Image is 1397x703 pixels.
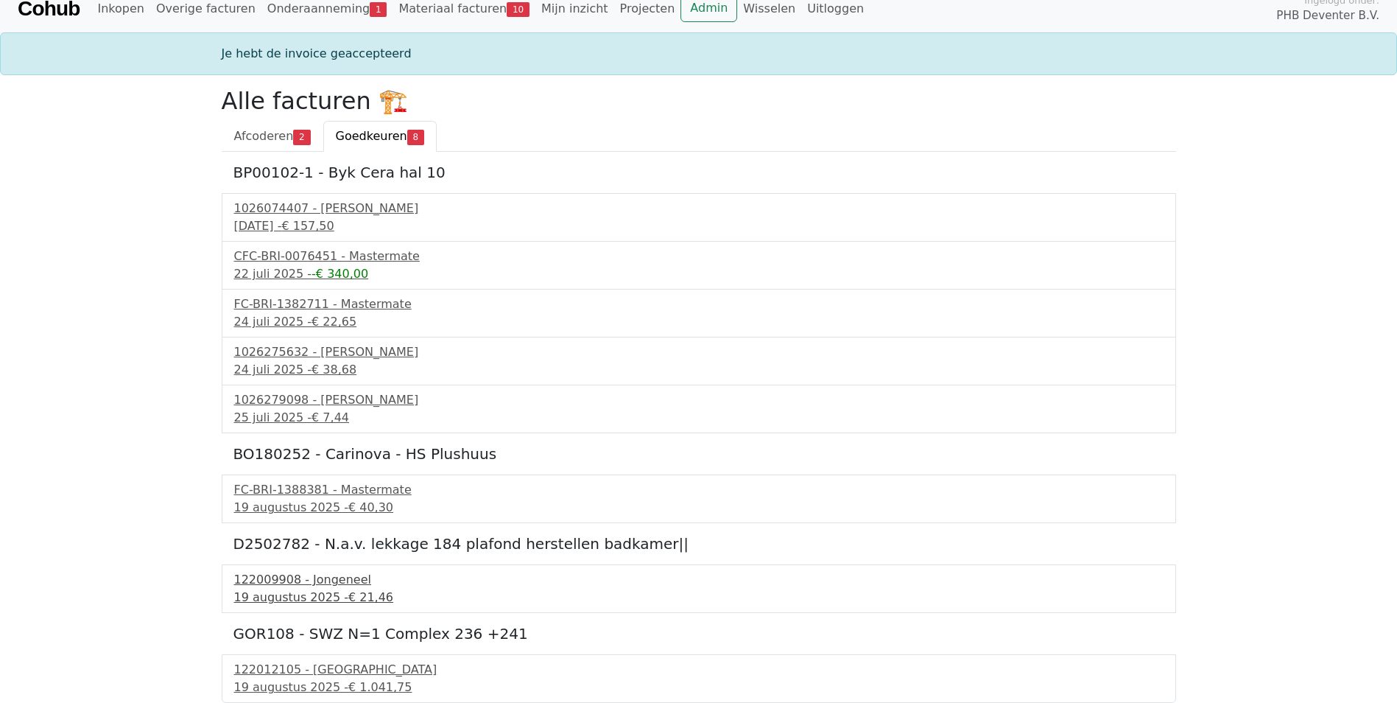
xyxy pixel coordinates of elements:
a: FC-BRI-1388381 - Mastermate19 augustus 2025 -€ 40,30 [234,481,1164,517]
span: Goedkeuren [336,129,407,143]
a: Goedkeuren8 [323,121,437,152]
h5: D2502782 - N.a.v. lekkage 184 plafond herstellen badkamer|| [233,535,1164,553]
h5: GOR108 - SWZ N=1 Complex 236 +241 [233,625,1164,643]
a: Afcoderen2 [222,121,323,152]
span: 1 [370,2,387,17]
a: FC-BRI-1382711 - Mastermate24 juli 2025 -€ 22,65 [234,295,1164,331]
span: Afcoderen [234,129,294,143]
h5: BO180252 - Carinova - HS Plushuus [233,445,1164,463]
h2: Alle facturen 🏗️ [222,87,1176,115]
div: FC-BRI-1388381 - Mastermate [234,481,1164,499]
div: 25 juli 2025 - [234,409,1164,427]
span: € 157,50 [281,219,334,233]
a: 122012105 - [GEOGRAPHIC_DATA]19 augustus 2025 -€ 1.041,75 [234,661,1164,696]
div: 19 augustus 2025 - [234,679,1164,696]
span: € 7,44 [312,410,349,424]
a: 1026275632 - [PERSON_NAME]24 juli 2025 -€ 38,68 [234,343,1164,379]
div: 1026275632 - [PERSON_NAME] [234,343,1164,361]
div: 19 augustus 2025 - [234,499,1164,517]
div: 122009908 - Jongeneel [234,571,1164,589]
div: 1026279098 - [PERSON_NAME] [234,391,1164,409]
div: 24 juli 2025 - [234,313,1164,331]
a: 1026279098 - [PERSON_NAME]25 juli 2025 -€ 7,44 [234,391,1164,427]
span: € 1.041,75 [348,680,412,694]
div: 19 augustus 2025 - [234,589,1164,606]
div: CFC-BRI-0076451 - Mastermate [234,248,1164,265]
a: 122009908 - Jongeneel19 augustus 2025 -€ 21,46 [234,571,1164,606]
a: CFC-BRI-0076451 - Mastermate22 juli 2025 --€ 340,00 [234,248,1164,283]
span: PHB Deventer B.V. [1276,7,1379,24]
div: 1026074407 - [PERSON_NAME] [234,200,1164,217]
span: 10 [507,2,529,17]
span: 2 [293,130,310,144]
span: -€ 340,00 [312,267,368,281]
div: 22 juli 2025 - [234,265,1164,283]
div: Je hebt de invoice geaccepteerd [213,45,1185,63]
div: [DATE] - [234,217,1164,235]
span: 8 [407,130,424,144]
a: 1026074407 - [PERSON_NAME][DATE] -€ 157,50 [234,200,1164,235]
span: € 38,68 [312,363,356,377]
span: € 22,65 [312,315,356,329]
h5: BP00102-1 - Byk Cera hal 10 [233,164,1164,181]
div: FC-BRI-1382711 - Mastermate [234,295,1164,313]
div: 24 juli 2025 - [234,361,1164,379]
span: € 21,46 [348,590,393,604]
span: € 40,30 [348,500,393,514]
div: 122012105 - [GEOGRAPHIC_DATA] [234,661,1164,679]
